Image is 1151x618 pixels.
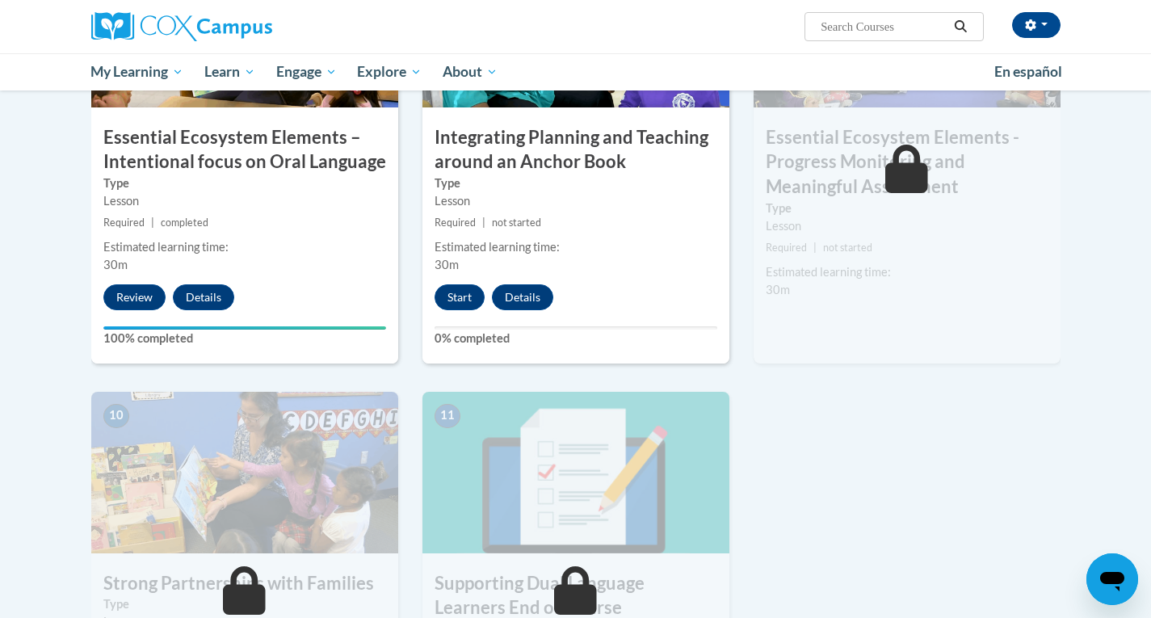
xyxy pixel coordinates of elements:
span: 10 [103,404,129,428]
button: Details [173,284,234,310]
div: Estimated learning time: [103,238,386,256]
div: Estimated learning time: [766,263,1048,281]
label: 0% completed [435,330,717,347]
span: | [151,217,154,229]
h3: Strong Partnerships with Families [91,571,398,596]
button: Review [103,284,166,310]
div: Lesson [103,192,386,210]
span: completed [161,217,208,229]
div: Lesson [766,217,1048,235]
button: Start [435,284,485,310]
h3: Essential Ecosystem Elements - Progress Monitoring and Meaningful Assessment [754,125,1061,200]
iframe: Button to launch messaging window [1086,553,1138,605]
span: Required [103,217,145,229]
span: 30m [103,258,128,271]
span: Learn [204,62,255,82]
span: Explore [357,62,422,82]
div: Lesson [435,192,717,210]
a: Cox Campus [91,12,398,41]
input: Search Courses [819,17,948,36]
a: About [432,53,508,90]
a: Learn [194,53,266,90]
button: Details [492,284,553,310]
a: My Learning [81,53,195,90]
span: Required [766,242,807,254]
span: not started [492,217,541,229]
img: Course Image [91,392,398,553]
div: Your progress [103,326,386,330]
a: Engage [266,53,347,90]
span: 11 [435,404,460,428]
span: My Learning [90,62,183,82]
span: 30m [766,283,790,296]
h3: Essential Ecosystem Elements – Intentional focus on Oral Language [91,125,398,175]
label: 100% completed [103,330,386,347]
span: 30m [435,258,459,271]
label: Type [103,174,386,192]
span: About [443,62,498,82]
label: Type [435,174,717,192]
img: Cox Campus [91,12,272,41]
div: Estimated learning time: [435,238,717,256]
a: Explore [347,53,432,90]
span: | [482,217,485,229]
img: Course Image [422,392,729,553]
span: Engage [276,62,337,82]
h3: Integrating Planning and Teaching around an Anchor Book [422,125,729,175]
span: En español [994,63,1062,80]
span: Required [435,217,476,229]
a: En español [984,55,1073,89]
label: Type [103,595,386,613]
label: Type [766,200,1048,217]
button: Account Settings [1012,12,1061,38]
span: | [813,242,817,254]
button: Search [948,17,972,36]
div: Main menu [67,53,1085,90]
span: not started [823,242,872,254]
